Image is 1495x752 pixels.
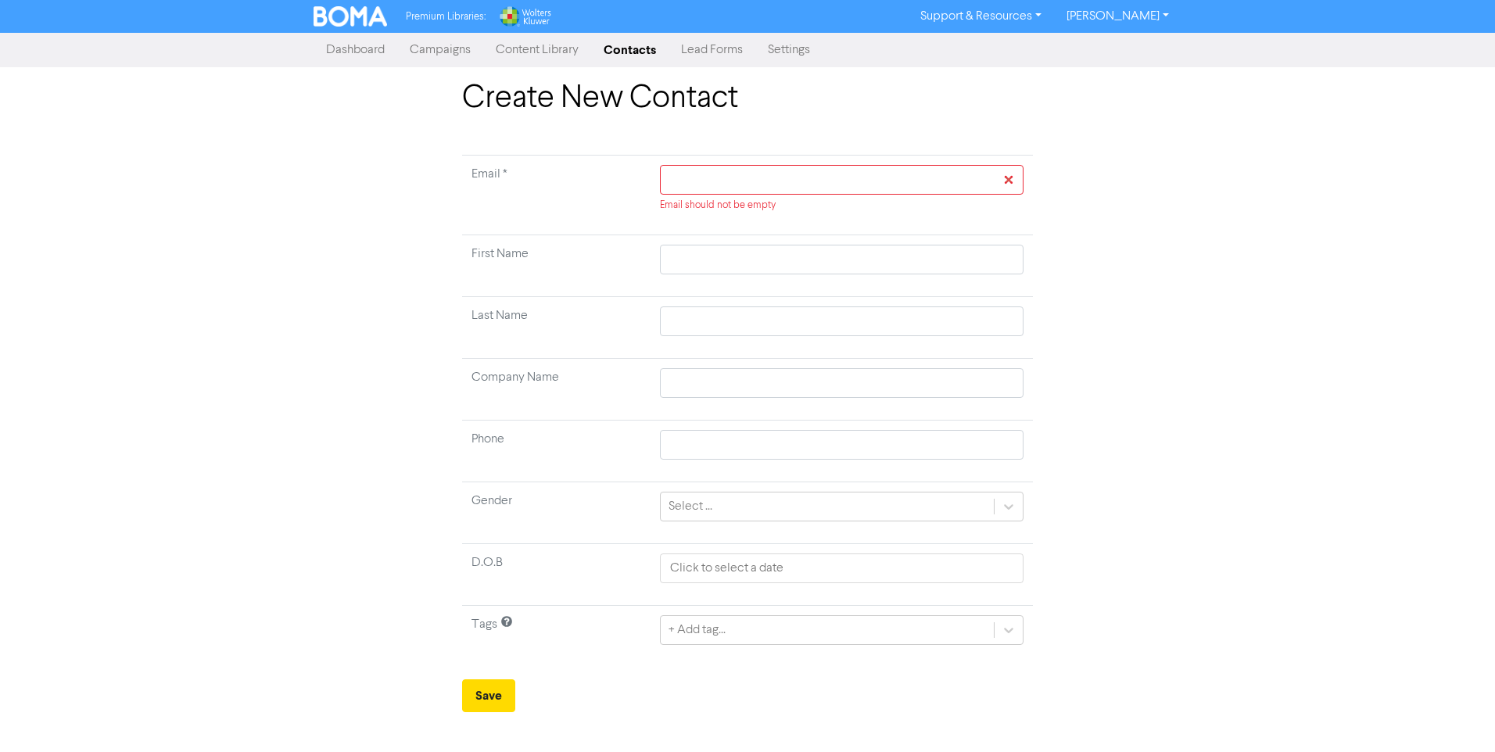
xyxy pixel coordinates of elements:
td: First Name [462,235,651,297]
div: Select ... [669,497,712,516]
img: Wolters Kluwer [498,6,551,27]
a: Content Library [483,34,591,66]
span: Premium Libraries: [406,12,486,22]
a: Lead Forms [669,34,755,66]
h1: Create New Contact [462,80,1033,117]
button: Save [462,679,515,712]
iframe: Chat Widget [1417,677,1495,752]
a: Campaigns [397,34,483,66]
td: Last Name [462,297,651,359]
a: [PERSON_NAME] [1054,4,1181,29]
a: Dashboard [314,34,397,66]
td: Company Name [462,359,651,421]
td: Gender [462,482,651,544]
td: Required [462,156,651,235]
a: Support & Resources [908,4,1054,29]
div: + Add tag... [669,621,726,639]
td: D.O.B [462,544,651,606]
a: Contacts [591,34,669,66]
a: Settings [755,34,823,66]
td: Phone [462,421,651,482]
img: BOMA Logo [314,6,387,27]
div: Email should not be empty [660,198,1024,213]
input: Click to select a date [660,553,1024,583]
td: Tags [462,606,651,668]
